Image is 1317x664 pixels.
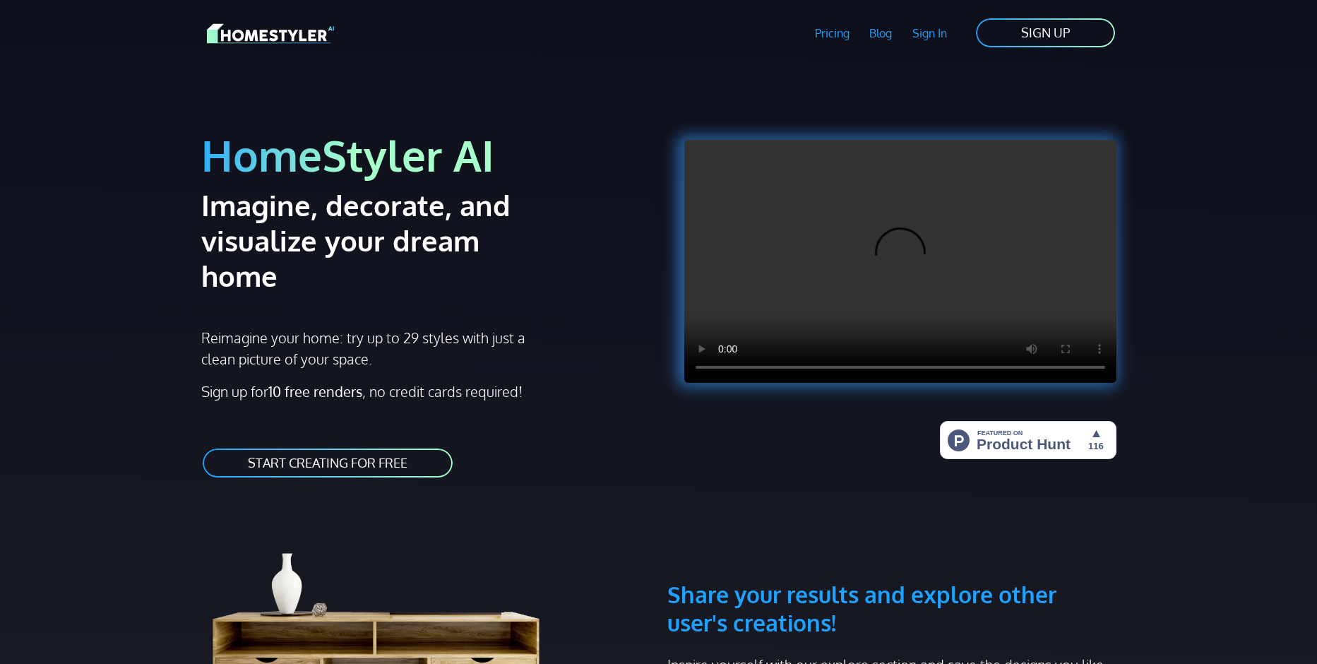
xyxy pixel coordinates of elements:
[667,513,1116,637] h3: Share your results and explore other user's creations!
[207,21,334,46] img: HomeStyler AI logo
[201,447,454,479] a: START CREATING FOR FREE
[975,17,1116,49] a: SIGN UP
[902,17,958,49] a: Sign In
[201,381,650,402] p: Sign up for , no credit cards required!
[940,421,1116,459] img: HomeStyler AI - Interior Design Made Easy: One Click to Your Dream Home | Product Hunt
[201,327,538,369] p: Reimagine your home: try up to 29 styles with just a clean picture of your space.
[201,187,561,293] h2: Imagine, decorate, and visualize your dream home
[201,129,650,182] h1: HomeStyler AI
[268,382,362,401] strong: 10 free renders
[859,17,902,49] a: Blog
[804,17,859,49] a: Pricing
